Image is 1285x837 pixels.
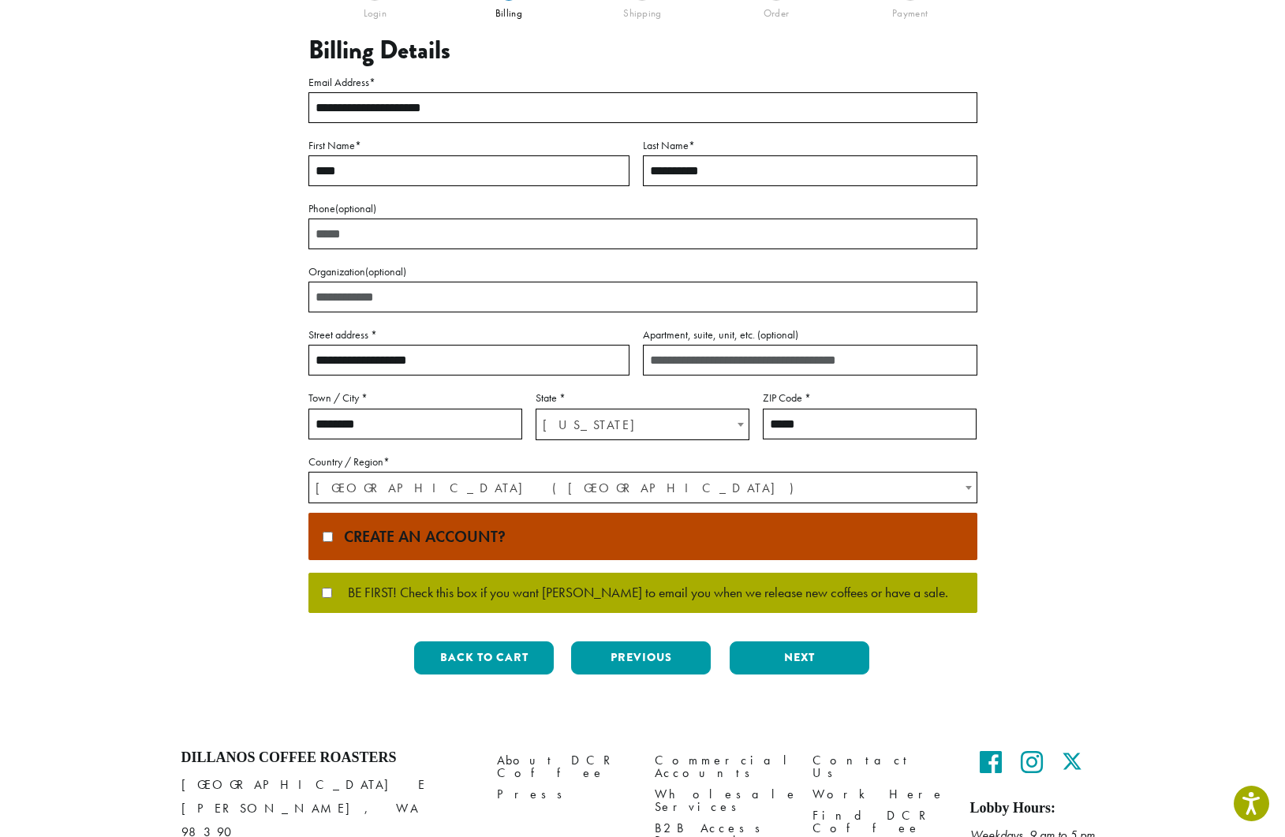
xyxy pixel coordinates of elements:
[655,784,789,818] a: Wholesale Services
[322,588,332,598] input: BE FIRST! Check this box if you want [PERSON_NAME] to email you when we release new coffees or ha...
[571,641,711,674] button: Previous
[643,325,977,345] label: Apartment, suite, unit, etc.
[709,1,843,20] div: Order
[308,472,977,503] span: Country / Region
[308,262,977,282] label: Organization
[655,749,789,783] a: Commercial Accounts
[536,409,749,440] span: State
[308,136,629,155] label: First Name
[323,532,333,542] input: Create an account?
[536,388,749,408] label: State
[757,327,798,342] span: (optional)
[308,325,629,345] label: Street address
[332,586,948,600] span: BE FIRST! Check this box if you want [PERSON_NAME] to email you when we release new coffees or ha...
[308,35,977,65] h3: Billing Details
[309,473,977,503] span: United States (US)
[497,784,631,805] a: Press
[414,641,554,674] button: Back to cart
[536,409,749,440] span: Maine
[181,749,473,767] h4: Dillanos Coffee Roasters
[812,784,947,805] a: Work Here
[763,388,977,408] label: ZIP Code
[643,136,977,155] label: Last Name
[336,526,506,547] span: Create an account?
[497,749,631,783] a: About DCR Coffee
[335,201,376,215] span: (optional)
[308,1,443,20] div: Login
[308,388,522,408] label: Town / City
[812,749,947,783] a: Contact Us
[308,73,977,92] label: Email Address
[442,1,576,20] div: Billing
[970,800,1104,817] h5: Lobby Hours:
[576,1,710,20] div: Shipping
[365,264,406,278] span: (optional)
[730,641,869,674] button: Next
[843,1,977,20] div: Payment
